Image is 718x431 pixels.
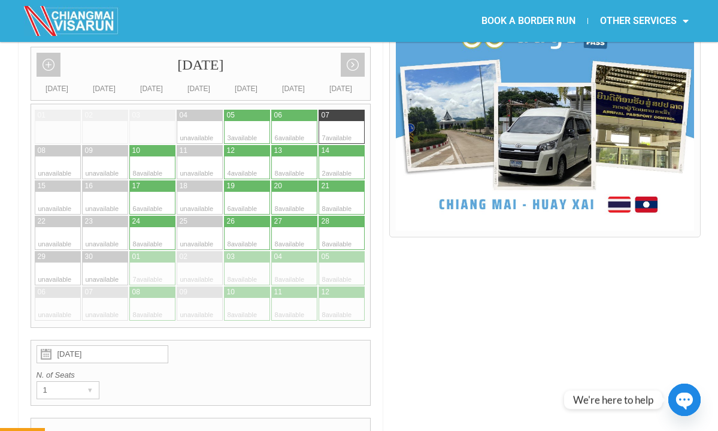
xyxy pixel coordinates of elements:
nav: Menu [359,7,701,35]
div: 06 [274,110,282,120]
div: 08 [38,146,46,156]
div: 09 [180,287,187,297]
div: ▾ [82,382,99,399]
div: 13 [274,146,282,156]
label: N. of Seats [37,369,365,381]
div: 16 [85,181,93,191]
div: [DATE] [317,83,365,95]
div: 03 [227,252,235,262]
div: 14 [322,146,329,156]
div: 23 [85,216,93,227]
div: [DATE] [34,83,81,95]
div: 10 [227,287,235,297]
div: 09 [85,146,93,156]
div: 07 [322,110,329,120]
div: 01 [132,252,140,262]
div: 02 [180,252,187,262]
div: 04 [274,252,282,262]
div: 05 [227,110,235,120]
div: [DATE] [175,83,223,95]
div: 07 [85,287,93,297]
div: 27 [274,216,282,227]
div: 29 [38,252,46,262]
div: [DATE] [31,47,371,83]
div: 1 [37,382,76,399]
a: BOOK A BORDER RUN [469,7,587,35]
div: [DATE] [270,83,317,95]
div: 15 [38,181,46,191]
div: 24 [132,216,140,227]
div: 11 [180,146,187,156]
div: 30 [85,252,93,262]
div: [DATE] [128,83,175,95]
div: 18 [180,181,187,191]
div: 10 [132,146,140,156]
div: 11 [274,287,282,297]
div: [DATE] [223,83,270,95]
div: 20 [274,181,282,191]
div: 01 [38,110,46,120]
div: 03 [132,110,140,120]
div: [DATE] [81,83,128,95]
div: 06 [38,287,46,297]
div: 12 [322,287,329,297]
div: 17 [132,181,140,191]
div: 21 [322,181,329,191]
div: 05 [322,252,329,262]
div: 22 [38,216,46,227]
div: 25 [180,216,187,227]
div: 28 [322,216,329,227]
div: 08 [132,287,140,297]
div: 02 [85,110,93,120]
div: 19 [227,181,235,191]
div: 04 [180,110,187,120]
div: 26 [227,216,235,227]
a: OTHER SERVICES [588,7,701,35]
div: 12 [227,146,235,156]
